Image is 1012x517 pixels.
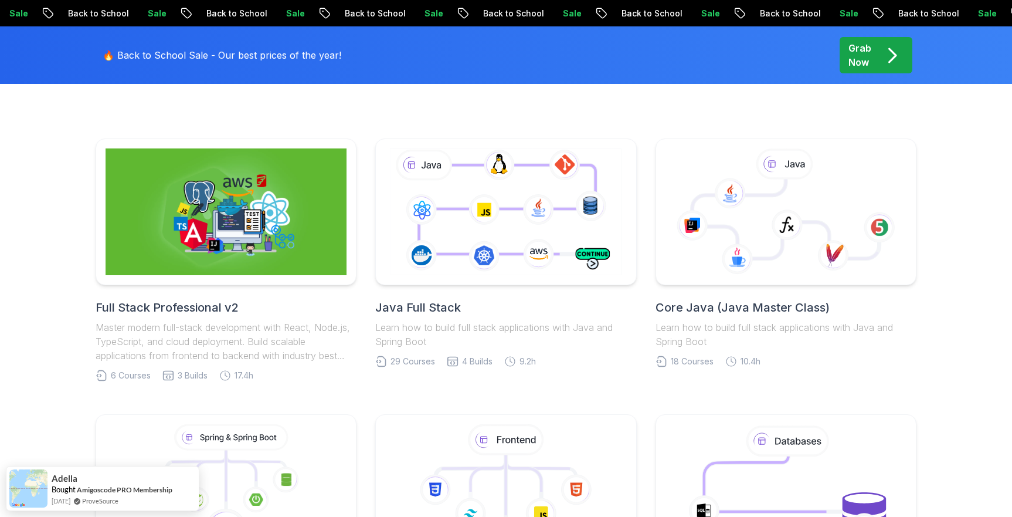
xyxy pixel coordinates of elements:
[750,8,830,19] p: Back to School
[390,356,435,367] span: 29 Courses
[969,8,1006,19] p: Sale
[671,356,714,367] span: 18 Courses
[656,320,916,349] p: Learn how to build full stack applications with Java and Spring Boot
[96,320,356,363] p: Master modern full-stack development with React, Node.js, TypeScript, and cloud deployment. Build...
[52,496,70,506] span: [DATE]
[82,496,118,506] a: ProveSource
[9,469,47,508] img: provesource social proof notification image
[830,8,868,19] p: Sale
[235,370,253,381] span: 17.4h
[889,8,969,19] p: Back to School
[519,356,536,367] span: 9.2h
[138,8,176,19] p: Sale
[59,8,138,19] p: Back to School
[375,299,636,316] h2: Java Full Stack
[103,48,341,62] p: 🔥 Back to School Sale - Our best prices of the year!
[197,8,277,19] p: Back to School
[111,370,151,381] span: 6 Courses
[415,8,453,19] p: Sale
[52,485,76,494] span: Bought
[335,8,415,19] p: Back to School
[106,148,347,275] img: Full Stack Professional v2
[848,41,871,69] p: Grab Now
[77,485,172,494] a: Amigoscode PRO Membership
[96,138,356,381] a: Full Stack Professional v2Full Stack Professional v2Master modern full-stack development with Rea...
[553,8,591,19] p: Sale
[741,356,760,367] span: 10.4h
[178,370,208,381] span: 3 Builds
[474,8,553,19] p: Back to School
[692,8,729,19] p: Sale
[656,299,916,316] h2: Core Java (Java Master Class)
[277,8,314,19] p: Sale
[96,299,356,316] h2: Full Stack Professional v2
[52,474,77,484] span: Adella
[375,320,636,349] p: Learn how to build full stack applications with Java and Spring Boot
[612,8,692,19] p: Back to School
[462,356,493,367] span: 4 Builds
[656,138,916,367] a: Core Java (Java Master Class)Learn how to build full stack applications with Java and Spring Boot...
[375,138,636,367] a: Java Full StackLearn how to build full stack applications with Java and Spring Boot29 Courses4 Bu...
